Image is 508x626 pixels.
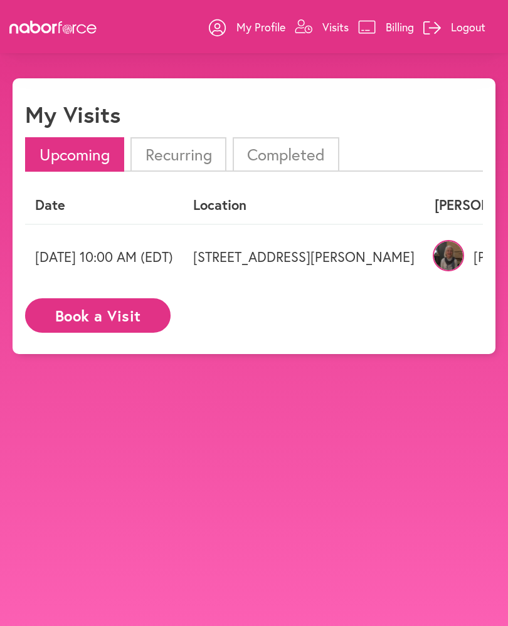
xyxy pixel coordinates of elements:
[25,308,171,320] a: Book a Visit
[295,8,349,46] a: Visits
[433,240,464,271] img: vsOG0ywVSHGvfvx1NRkC
[183,187,425,224] th: Location
[183,224,425,289] td: [STREET_ADDRESS][PERSON_NAME]
[236,19,285,34] p: My Profile
[451,19,485,34] p: Logout
[25,298,171,333] button: Book a Visit
[209,8,285,46] a: My Profile
[25,224,183,289] td: [DATE] 10:00 AM (EDT)
[25,187,183,224] th: Date
[423,8,485,46] a: Logout
[130,137,226,172] li: Recurring
[233,137,339,172] li: Completed
[386,19,414,34] p: Billing
[25,137,124,172] li: Upcoming
[358,8,414,46] a: Billing
[322,19,349,34] p: Visits
[25,101,120,128] h1: My Visits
